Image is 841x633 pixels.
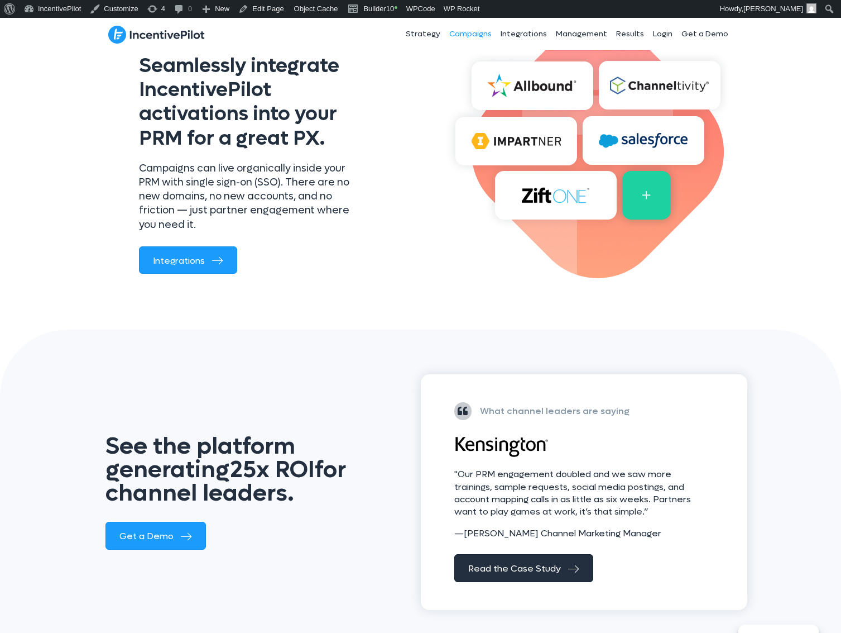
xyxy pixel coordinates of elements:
p: "Our PRM engagement doubled and we saw more trainings, sample requests, social media postings, an... [454,468,703,518]
a: Get a Demo [677,20,733,48]
span: Seamlessly integrate IncentivePilot activations into your PRM for a great PX. [139,53,339,151]
a: Integrations [139,246,237,274]
span: Integrations [153,255,205,266]
span: [PERSON_NAME] [743,4,803,13]
p: —[PERSON_NAME] Channel Marketing Manager [454,527,703,540]
img: IncentivePilot [108,25,205,44]
a: Login [648,20,677,48]
a: Strategy [401,20,445,48]
a: Read the Case Study [454,554,593,582]
a: Management [551,20,612,48]
span: Read the Case Study [468,563,561,575]
span: 25x ROI [230,454,315,485]
img: kensington-logo-black [454,437,549,457]
p: What channel leaders are saying [480,403,629,419]
p: Campaigns can live organically inside your PRM with single sign-on (SSO). There are no new domain... [139,161,365,232]
a: Results [612,20,648,48]
span: • [394,2,397,13]
a: Get a Demo [105,522,206,549]
a: Integrations [496,20,551,48]
a: Campaigns [445,20,496,48]
img: integrations (1) [439,21,729,283]
span: See the platform generating for channel leaders. [105,431,346,508]
nav: Header Menu [325,20,733,48]
span: Get a Demo [119,531,174,542]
